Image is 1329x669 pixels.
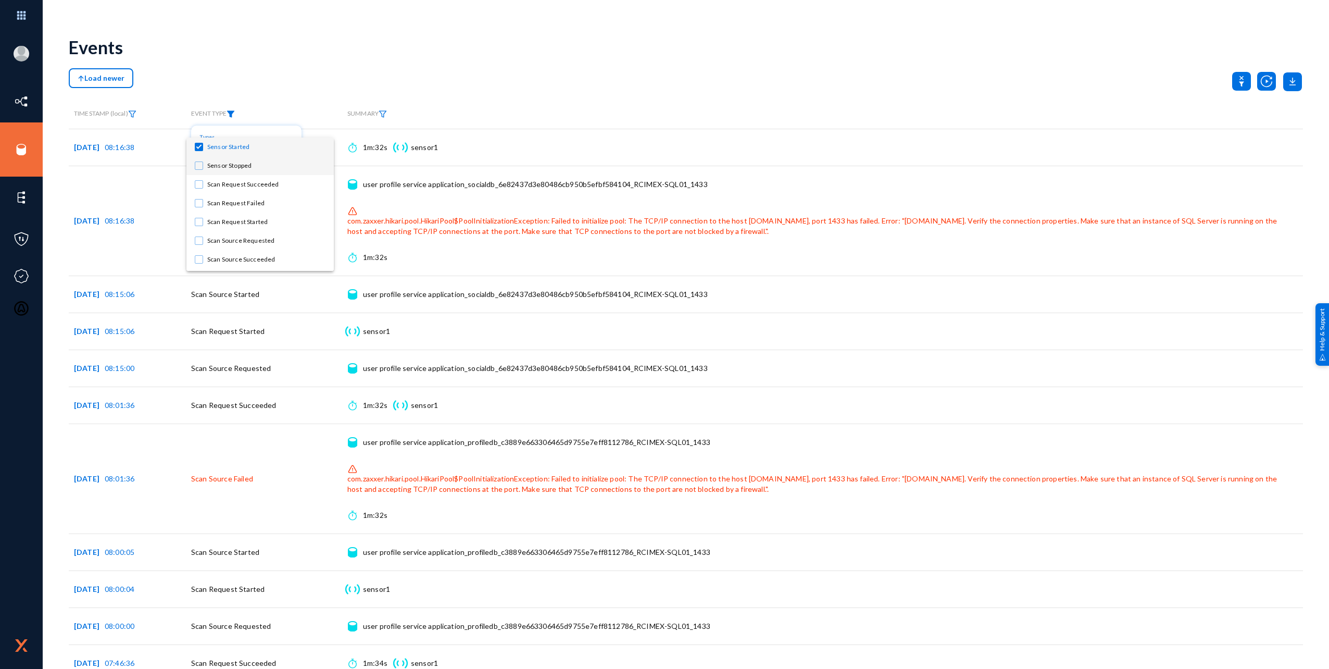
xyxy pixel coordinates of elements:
span: Scan Source Requested [207,231,325,250]
span: Scan Source Succeeded [207,250,325,269]
span: Sensor Started [207,138,325,156]
span: Scan Source Abort Requested [207,269,325,288]
span: Scan Request Started [207,213,325,231]
span: Scan Request Failed [207,194,325,213]
span: Sensor Stopped [207,156,325,175]
span: Scan Request Succeeded [207,175,325,194]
